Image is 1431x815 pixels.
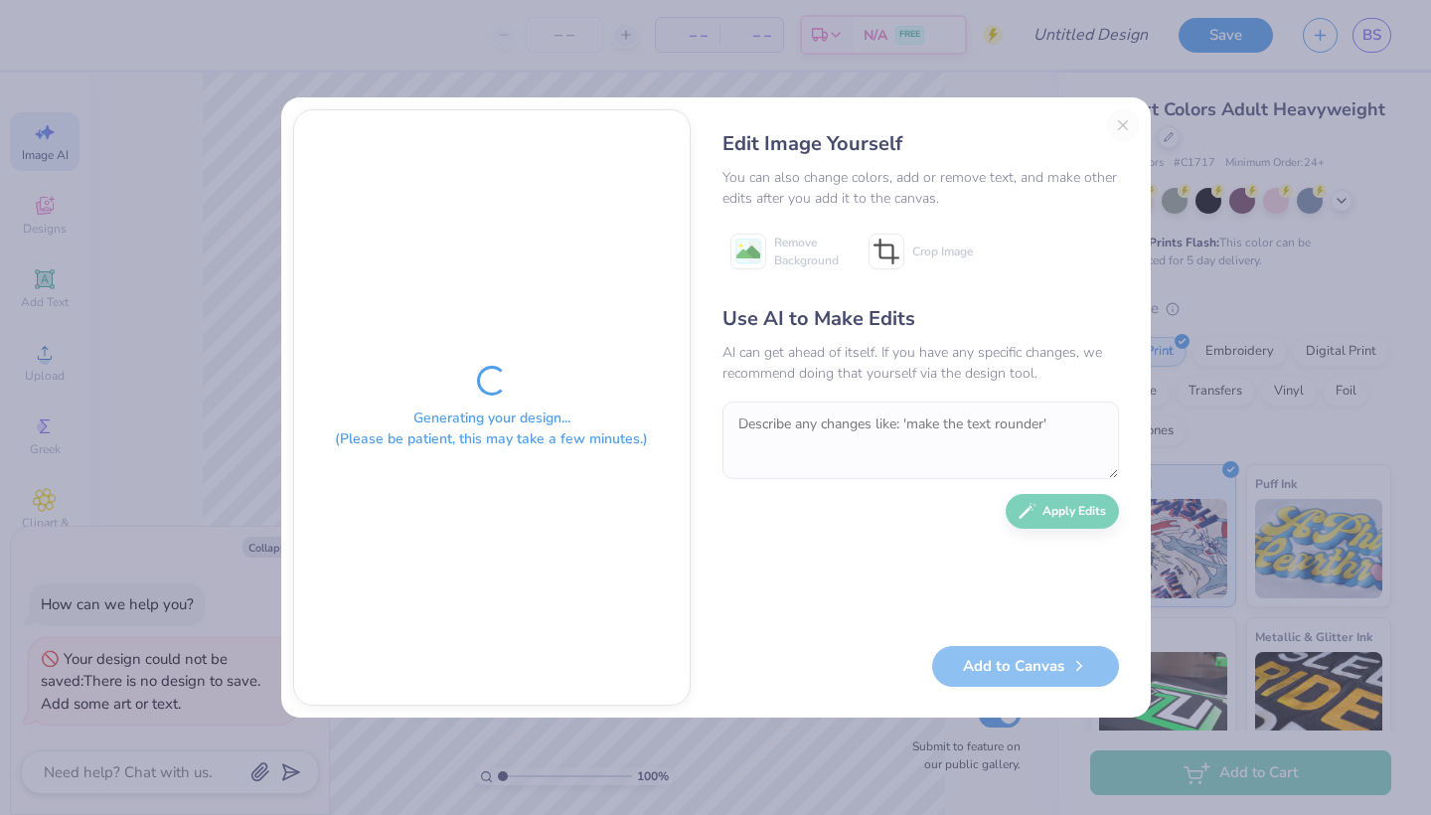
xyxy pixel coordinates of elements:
div: Edit Image Yourself [722,129,1119,159]
button: Remove Background [722,227,847,276]
div: Use AI to Make Edits [722,304,1119,334]
div: Generating your design... (Please be patient, this may take a few minutes.) [335,407,648,449]
span: Crop Image [912,243,973,260]
div: AI can get ahead of itself. If you have any specific changes, we recommend doing that yourself vi... [722,342,1119,384]
div: You can also change colors, add or remove text, and make other edits after you add it to the canvas. [722,167,1119,209]
span: Remove Background [774,234,839,269]
button: Crop Image [861,227,985,276]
